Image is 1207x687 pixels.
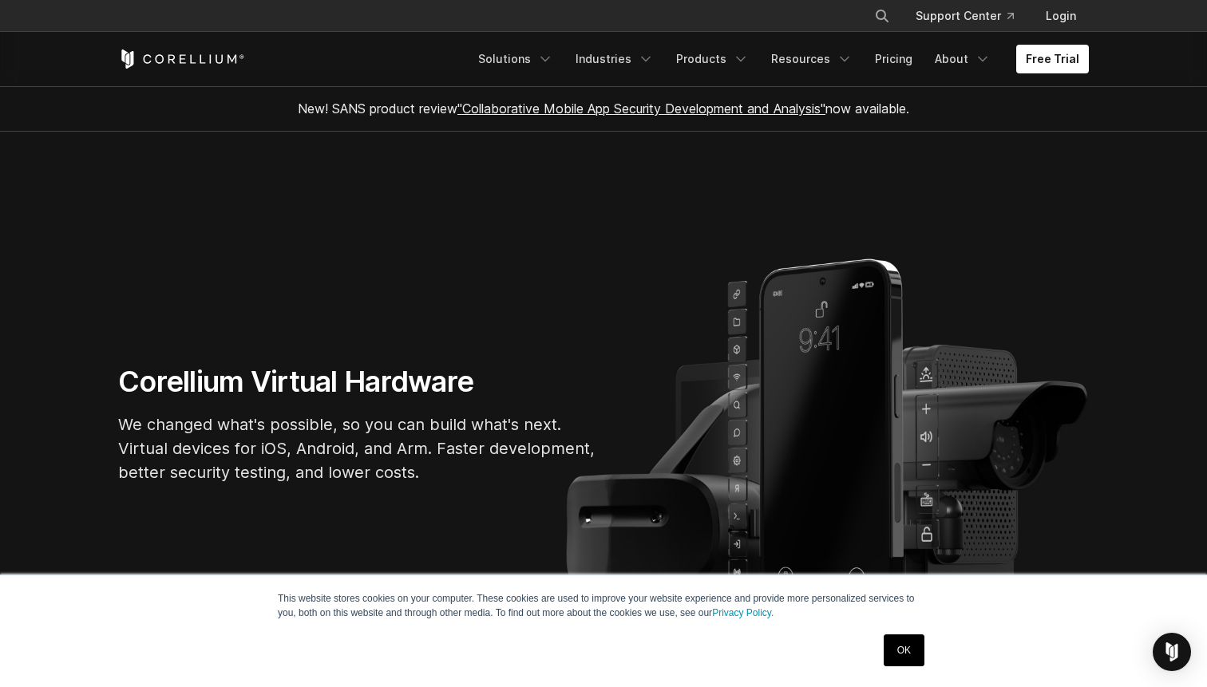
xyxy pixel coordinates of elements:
div: Navigation Menu [855,2,1089,30]
a: OK [884,634,924,666]
a: Corellium Home [118,49,245,69]
p: We changed what's possible, so you can build what's next. Virtual devices for iOS, Android, and A... [118,413,597,484]
a: Solutions [469,45,563,73]
a: Products [667,45,758,73]
span: New! SANS product review now available. [298,101,909,116]
a: Resources [762,45,862,73]
a: Free Trial [1016,45,1089,73]
a: Pricing [865,45,922,73]
a: Privacy Policy. [712,607,774,618]
a: About [925,45,1000,73]
a: "Collaborative Mobile App Security Development and Analysis" [457,101,825,116]
div: Navigation Menu [469,45,1089,73]
button: Search [868,2,896,30]
a: Industries [566,45,663,73]
h1: Corellium Virtual Hardware [118,364,597,400]
a: Support Center [903,2,1027,30]
div: Open Intercom Messenger [1153,633,1191,671]
a: Login [1033,2,1089,30]
p: This website stores cookies on your computer. These cookies are used to improve your website expe... [278,591,929,620]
